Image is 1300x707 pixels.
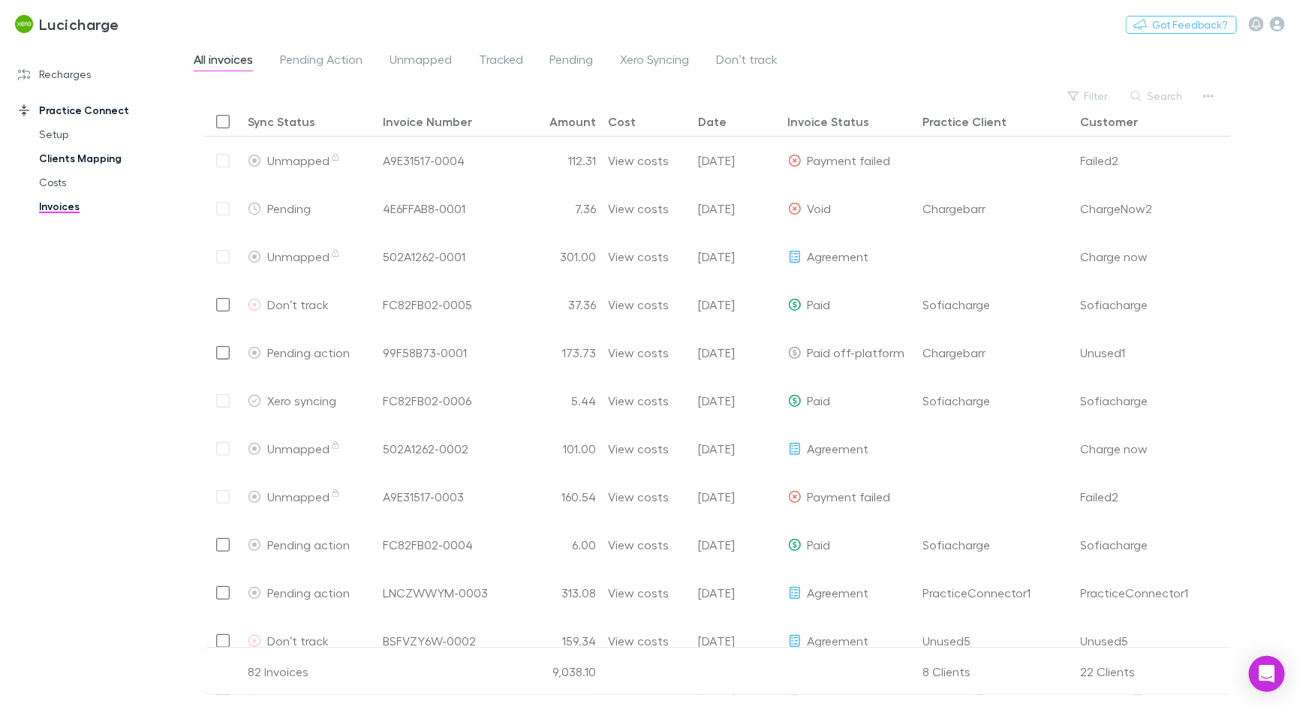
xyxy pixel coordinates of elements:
div: 9,038.10 [512,648,602,696]
span: Paid [808,393,831,408]
div: Unused5 [923,617,971,664]
div: 18 May 2025 [692,377,782,425]
div: 16 Sep 2024 [692,521,782,569]
span: Unmapped [267,153,342,167]
div: Chargebarr [923,329,986,376]
a: BSFVZY6W-0002 [383,617,476,664]
div: Cost [608,114,636,129]
a: View costs [608,569,669,616]
a: FC82FB02-0005 [383,281,472,328]
div: Customer [1081,114,1139,129]
div: 14 Jul 2025 [692,137,782,185]
span: Payment failed [808,489,891,504]
div: 16 Jun 2025 [692,425,782,473]
a: Setup [24,122,189,146]
div: 37.36 [512,281,602,329]
span: Don’t track [267,297,329,311]
span: Paid off-platform [808,345,905,360]
div: 17 Jul 2025 [692,569,782,617]
span: Pending [550,52,594,71]
div: Charge now [1081,233,1226,280]
span: Payment failed [808,153,891,167]
div: 6.00 [512,521,602,569]
a: View costs [608,329,669,376]
a: A9E31517-0003 [383,473,464,520]
div: PracticeConnector1 [1081,569,1226,616]
a: Practice Connect [3,98,189,122]
button: Got Feedback? [1126,16,1237,34]
span: Unmapped [267,489,342,504]
div: Failed2 [1081,137,1226,184]
span: Tracked [479,52,523,71]
span: Pending [267,201,311,215]
button: Search [1124,87,1192,105]
div: 13 Dec 2024 [692,473,782,521]
span: Pending Action [280,52,363,71]
a: FC82FB02-0004 [383,521,473,568]
span: Xero Syncing [621,52,690,71]
div: 4E6FFAB8-0001 [383,185,465,232]
div: Sofiacharge [923,377,991,424]
div: Invoice Number [383,114,472,129]
div: 301.00 [512,233,602,281]
div: 08 Jan 2025 [692,185,782,233]
span: Don’t track [717,52,778,71]
a: Recharges [3,62,189,86]
div: Date [698,114,727,129]
a: View costs [608,233,669,280]
div: 22 Clients [1075,648,1232,696]
div: ChargeNow2 [1081,185,1226,232]
div: 173.73 [512,329,602,377]
a: View costs [608,281,669,328]
div: Practice Client [923,114,1007,129]
div: 7.36 [512,185,602,233]
div: Sofiacharge [923,281,991,328]
h3: Lucicharge [39,15,119,33]
a: View costs [608,425,669,472]
div: 13 Jul 2025 [692,617,782,665]
img: Lucicharge's Logo [15,15,33,33]
div: Open Intercom Messenger [1249,656,1285,692]
span: Agreement [808,633,869,648]
a: A9E31517-0004 [383,137,465,184]
span: Paid [808,537,831,552]
div: Unused1 [1081,329,1226,376]
div: 5.44 [512,377,602,425]
span: Agreement [808,441,869,456]
a: LNCZWWYM-0003 [383,569,488,616]
a: View costs [608,377,669,424]
div: Chargebarr [923,185,986,232]
a: 502A1262-0001 [383,233,465,280]
span: Unmapped [267,249,342,263]
div: Sofiacharge [1081,377,1226,424]
div: Amount [549,114,596,129]
a: View costs [608,185,669,232]
div: 160.54 [512,473,602,521]
div: Failed2 [1081,473,1226,520]
button: Filter [1061,87,1118,105]
a: FC82FB02-0006 [383,377,471,424]
a: Lucicharge [6,6,128,42]
div: 23 Oct 2024 [692,281,782,329]
span: Don’t track [267,633,329,648]
div: View costs [608,521,669,568]
div: 22 Dec 2024 [692,233,782,281]
div: PracticeConnector1 [923,569,1031,616]
div: Sofiacharge [1081,521,1226,568]
span: Pending action [267,537,350,552]
div: 99F58B73-0001 [383,329,467,376]
span: Xero syncing [267,393,336,408]
a: View costs [608,473,669,520]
